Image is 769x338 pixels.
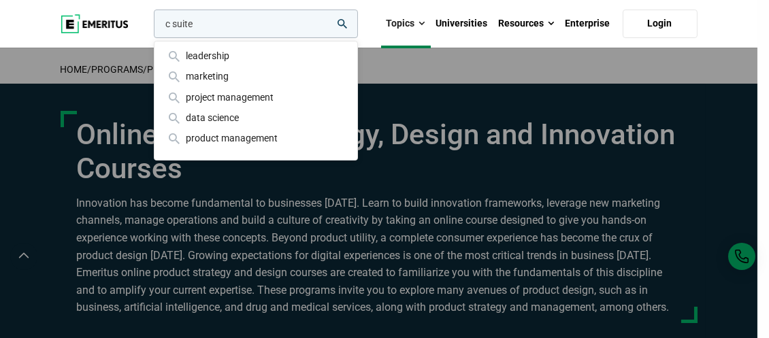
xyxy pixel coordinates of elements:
[165,131,346,146] div: product management
[623,10,698,38] a: Login
[165,69,346,84] div: marketing
[165,90,346,105] div: project management
[165,48,346,63] div: leadership
[165,110,346,125] div: data science
[154,10,358,38] input: woocommerce-product-search-field-0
